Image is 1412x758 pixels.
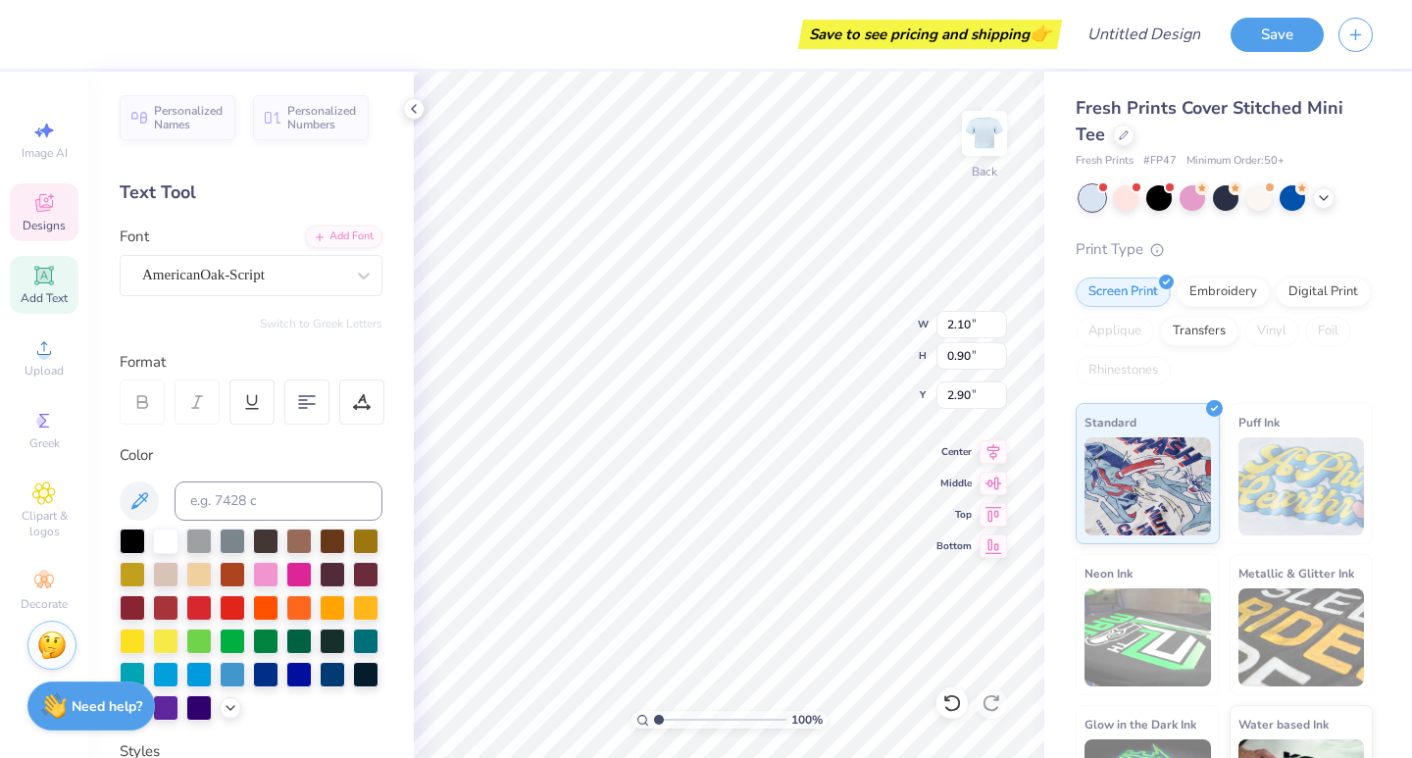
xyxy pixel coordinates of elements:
[1076,317,1154,346] div: Applique
[1238,714,1329,734] span: Water based Ink
[1084,412,1136,432] span: Standard
[29,435,60,451] span: Greek
[1160,317,1238,346] div: Transfers
[936,539,972,553] span: Bottom
[120,179,382,206] div: Text Tool
[1084,714,1196,734] span: Glow in the Dark Ink
[1276,278,1371,307] div: Digital Print
[1238,588,1365,686] img: Metallic & Glitter Ink
[1084,563,1133,583] span: Neon Ink
[287,104,357,131] span: Personalized Numbers
[791,711,823,729] span: 100 %
[154,104,224,131] span: Personalized Names
[1238,437,1365,535] img: Puff Ink
[1231,18,1324,52] button: Save
[1186,153,1285,170] span: Minimum Order: 50 +
[120,351,384,374] div: Format
[1076,96,1343,146] span: Fresh Prints Cover Stitched Mini Tee
[260,316,382,331] button: Switch to Greek Letters
[1072,15,1216,54] input: Untitled Design
[803,20,1057,49] div: Save to see pricing and shipping
[1305,317,1351,346] div: Foil
[120,226,149,248] label: Font
[1076,278,1171,307] div: Screen Print
[936,445,972,459] span: Center
[72,697,142,716] strong: Need help?
[10,508,78,539] span: Clipart & logos
[175,481,382,521] input: e.g. 7428 c
[1076,153,1134,170] span: Fresh Prints
[1084,437,1211,535] img: Standard
[1076,238,1373,261] div: Print Type
[1030,22,1051,45] span: 👉
[1084,588,1211,686] img: Neon Ink
[22,145,68,161] span: Image AI
[25,363,64,379] span: Upload
[21,596,68,612] span: Decorate
[1238,563,1354,583] span: Metallic & Glitter Ink
[936,508,972,522] span: Top
[936,477,972,490] span: Middle
[21,290,68,306] span: Add Text
[1238,412,1280,432] span: Puff Ink
[1143,153,1177,170] span: # FP47
[972,163,997,180] div: Back
[965,114,1004,153] img: Back
[23,218,66,233] span: Designs
[120,444,382,467] div: Color
[1177,278,1270,307] div: Embroidery
[1244,317,1299,346] div: Vinyl
[1076,356,1171,385] div: Rhinestones
[305,226,382,248] div: Add Font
